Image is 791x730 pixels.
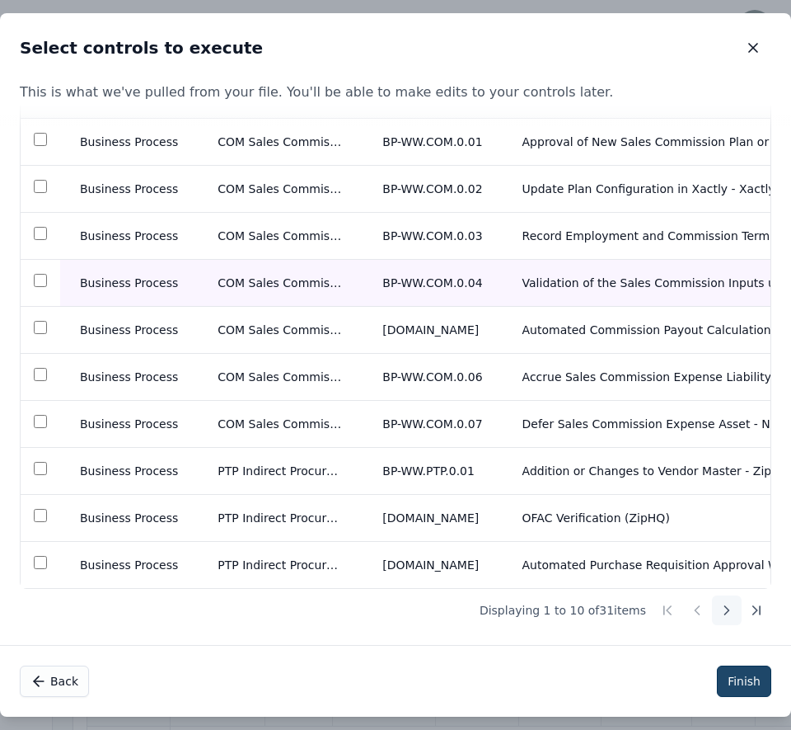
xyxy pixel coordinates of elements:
[20,666,89,697] button: Back
[198,213,363,260] td: COM Sales Commissions
[60,166,198,213] td: Business Process
[198,307,363,354] td: COM Sales Commissions
[60,354,198,401] td: Business Process
[60,213,198,260] td: Business Process
[198,119,363,166] td: COM Sales Commissions
[20,36,263,59] h2: Select controls to execute
[742,596,771,625] button: Last
[363,166,502,213] td: BP-WW.COM.0.02
[198,166,363,213] td: COM Sales Commissions
[60,401,198,448] td: Business Process
[20,596,771,625] div: Displaying 1 to 10 of 31 items
[60,448,198,495] td: Business Process
[653,596,682,625] button: First
[717,666,771,697] button: Finish
[363,448,502,495] td: BP-WW.PTP.0.01
[363,307,502,354] td: [DOMAIN_NAME]
[60,542,198,589] td: Business Process
[682,596,712,625] button: Previous
[198,542,363,589] td: PTP Indirect Procurement
[198,401,363,448] td: COM Sales Commissions
[363,213,502,260] td: BP-WW.COM.0.03
[198,354,363,401] td: COM Sales Commissions
[60,307,198,354] td: Business Process
[198,260,363,307] td: COM Sales Commissions
[198,495,363,542] td: PTP Indirect Procurement
[712,596,742,625] button: Next
[363,354,502,401] td: BP-WW.COM.0.06
[363,542,502,589] td: [DOMAIN_NAME]
[60,260,198,307] td: Business Process
[60,495,198,542] td: Business Process
[363,260,502,307] td: BP-WW.COM.0.04
[198,448,363,495] td: PTP Indirect Procurement
[363,119,502,166] td: BP-WW.COM.0.01
[60,119,198,166] td: Business Process
[363,401,502,448] td: BP-WW.COM.0.07
[363,495,502,542] td: [DOMAIN_NAME]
